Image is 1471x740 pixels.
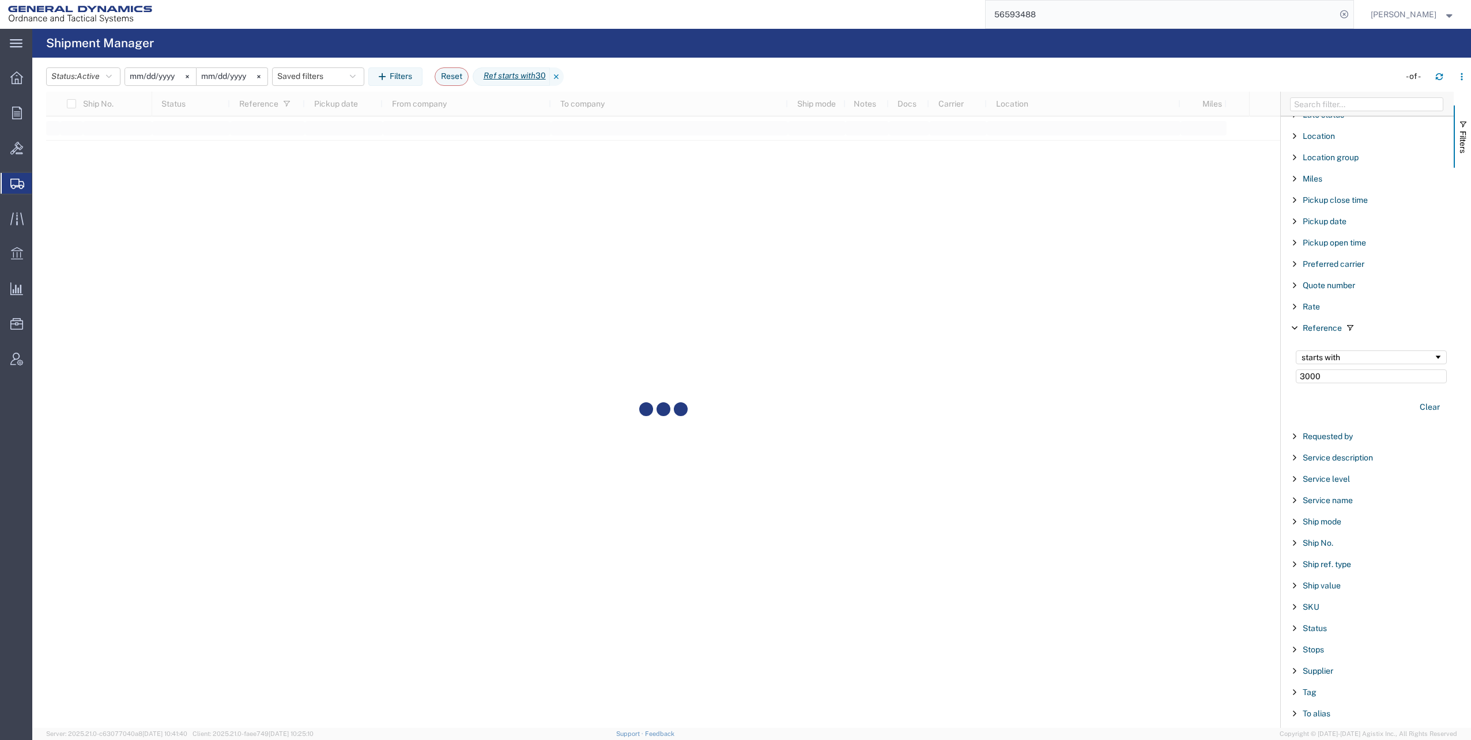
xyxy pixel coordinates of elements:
[1413,398,1447,417] button: Clear
[193,730,314,737] span: Client: 2025.21.0-faee749
[1303,217,1346,226] span: Pickup date
[1303,624,1327,633] span: Status
[473,67,550,86] span: Ref starts with 30
[1303,174,1322,183] span: Miles
[1303,538,1333,548] span: Ship No.
[1303,238,1366,247] span: Pickup open time
[1302,353,1434,362] div: starts with
[986,1,1336,28] input: Search for shipment number, reference number
[1303,688,1317,697] span: Tag
[1371,8,1436,21] span: Timothy Kilraine
[1303,645,1324,654] span: Stops
[197,68,267,85] input: Not set
[1303,496,1353,505] span: Service name
[1406,70,1426,82] div: - of -
[1370,7,1455,21] button: [PERSON_NAME]
[1303,281,1355,290] span: Quote number
[1280,729,1457,739] span: Copyright © [DATE]-[DATE] Agistix Inc., All Rights Reserved
[8,6,152,23] img: logo
[1303,432,1353,441] span: Requested by
[1296,350,1447,364] div: Filtering operator
[1303,602,1319,611] span: SKU
[1303,153,1359,162] span: Location group
[645,730,674,737] a: Feedback
[1303,709,1330,718] span: To alias
[1303,560,1351,569] span: Ship ref. type
[1303,302,1320,311] span: Rate
[272,67,364,86] button: Saved filters
[269,730,314,737] span: [DATE] 10:25:10
[46,730,187,737] span: Server: 2025.21.0-c63077040a8
[46,29,154,58] h4: Shipment Manager
[616,730,645,737] a: Support
[368,67,423,86] button: Filters
[1303,581,1341,590] span: Ship value
[77,71,100,81] span: Active
[46,67,120,86] button: Status:Active
[484,70,535,82] i: Ref starts with
[1303,517,1341,526] span: Ship mode
[1303,323,1342,333] span: Reference
[435,67,469,86] button: Reset
[1290,97,1443,111] input: Filter Columns Input
[1303,259,1364,269] span: Preferred carrier
[1303,195,1368,205] span: Pickup close time
[1303,131,1335,141] span: Location
[1303,666,1333,675] span: Supplier
[1458,131,1468,153] span: Filters
[142,730,187,737] span: [DATE] 10:41:40
[1303,474,1350,484] span: Service level
[1281,116,1454,728] div: Filter List 66 Filters
[1303,453,1373,462] span: Service description
[1296,369,1447,383] input: Filter Value
[125,68,196,85] input: Not set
